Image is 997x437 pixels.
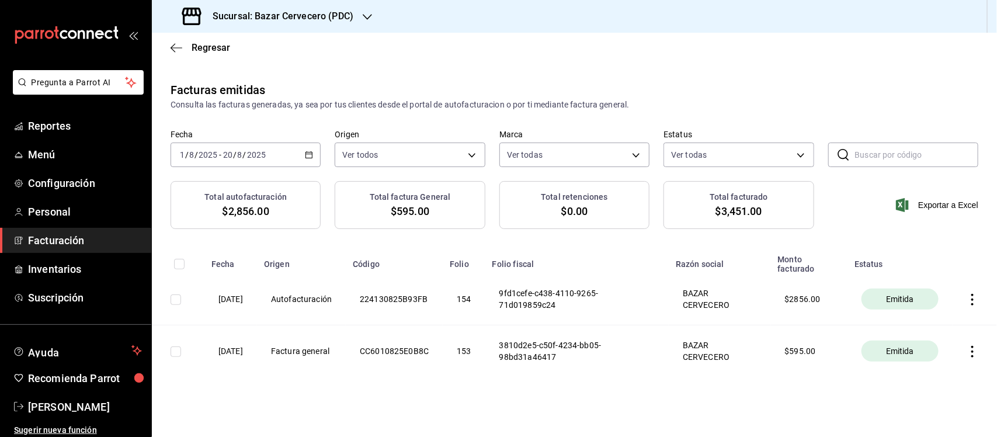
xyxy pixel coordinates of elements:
th: Razón social [669,248,771,273]
span: Configuración [28,175,142,191]
h3: Sucursal: Bazar Cervecero (PDC) [203,9,353,23]
span: Pregunta a Parrot AI [32,77,126,89]
span: Ver todos [342,149,378,161]
button: Regresar [171,42,230,53]
th: Fecha [204,248,257,273]
span: - [219,150,221,159]
th: 153 [443,325,485,377]
span: $0.00 [561,203,588,219]
span: / [243,150,246,159]
th: Origen [257,248,346,273]
input: ---- [246,150,266,159]
span: Regresar [192,42,230,53]
th: $ 595.00 [771,325,847,377]
span: Suscripción [28,290,142,306]
th: [DATE] [204,273,257,325]
th: BAZAR CERVECERO [669,325,771,377]
th: Monto facturado [771,248,847,273]
span: / [185,150,189,159]
input: Buscar por código [855,143,978,167]
h3: Total retenciones [541,191,607,203]
h3: Total facturado [710,191,768,203]
input: -- [179,150,185,159]
a: Pregunta a Parrot AI [8,85,144,97]
label: Origen [335,131,485,139]
span: $595.00 [391,203,429,219]
th: 224130825B93FB [346,273,443,325]
button: open_drawer_menu [128,30,138,40]
th: Factura general [257,325,346,377]
span: Ayuda [28,344,127,358]
label: Estatus [663,131,814,139]
span: $2,856.00 [223,203,269,219]
span: Menú [28,147,142,162]
th: BAZAR CERVECERO [669,273,771,325]
th: CC6010825E0B8C [346,325,443,377]
th: Código [346,248,443,273]
th: 3810d2e5-c50f-4234-bb05-98bd31a46417 [485,325,669,377]
input: -- [189,150,194,159]
span: Ver todas [507,149,543,161]
div: Facturas emitidas [171,81,265,99]
th: Estatus [847,248,953,273]
span: Reportes [28,118,142,134]
span: Personal [28,204,142,220]
button: Pregunta a Parrot AI [13,70,144,95]
h3: Total autofacturación [204,191,287,203]
th: 154 [443,273,485,325]
input: -- [237,150,243,159]
input: -- [223,150,233,159]
th: 9fd1cefe-c438-4110-9265-71d019859c24 [485,273,669,325]
span: Inventarios [28,261,142,277]
span: Emitida [881,293,919,305]
th: [DATE] [204,325,257,377]
span: Emitida [881,345,919,357]
th: Folio fiscal [485,248,669,273]
h3: Total factura General [370,191,451,203]
th: Folio [443,248,485,273]
div: Consulta las facturas generadas, ya sea por tus clientes desde el portal de autofacturacion o por... [171,99,978,111]
span: [PERSON_NAME] [28,399,142,415]
button: Exportar a Excel [898,198,978,212]
span: / [233,150,237,159]
input: ---- [198,150,218,159]
label: Marca [499,131,649,139]
span: / [194,150,198,159]
th: $ 2856.00 [771,273,847,325]
label: Fecha [171,131,321,139]
span: Facturación [28,233,142,248]
span: Recomienda Parrot [28,370,142,386]
span: Ver todas [671,149,707,161]
span: Sugerir nueva función [14,424,142,436]
th: Autofacturación [257,273,346,325]
span: $3,451.00 [715,203,762,219]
